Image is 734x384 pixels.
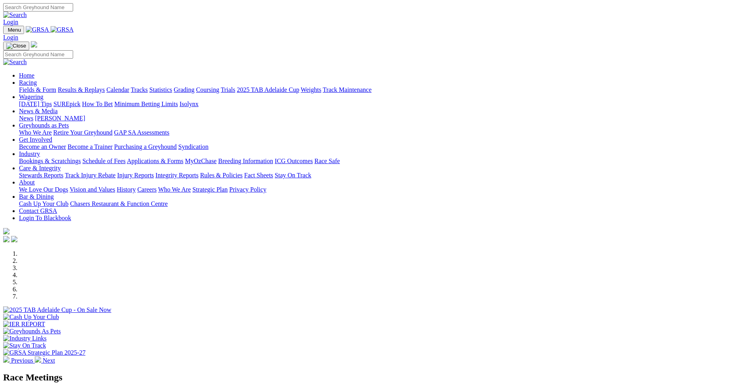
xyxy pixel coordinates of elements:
[3,356,9,363] img: chevron-left-pager-white.svg
[3,236,9,242] img: facebook.svg
[19,101,731,108] div: Wagering
[19,158,81,164] a: Bookings & Scratchings
[19,115,33,122] a: News
[174,86,194,93] a: Grading
[70,200,168,207] a: Chasers Restaurant & Function Centre
[19,101,52,107] a: [DATE] Tips
[114,101,178,107] a: Minimum Betting Limits
[19,108,58,114] a: News & Media
[68,143,113,150] a: Become a Trainer
[3,328,61,335] img: Greyhounds As Pets
[19,158,731,165] div: Industry
[19,165,61,171] a: Care & Integrity
[218,158,273,164] a: Breeding Information
[19,93,43,100] a: Wagering
[19,200,731,207] div: Bar & Dining
[179,101,198,107] a: Isolynx
[6,43,26,49] img: Close
[114,143,177,150] a: Purchasing a Greyhound
[35,356,41,363] img: chevron-right-pager-white.svg
[82,101,113,107] a: How To Bet
[3,42,29,50] button: Toggle navigation
[31,41,37,48] img: logo-grsa-white.png
[19,207,57,214] a: Contact GRSA
[221,86,235,93] a: Trials
[127,158,183,164] a: Applications & Forms
[106,86,129,93] a: Calendar
[26,26,49,33] img: GRSA
[149,86,172,93] a: Statistics
[185,158,217,164] a: MyOzChase
[43,357,55,364] span: Next
[323,86,372,93] a: Track Maintenance
[19,193,54,200] a: Bar & Dining
[3,3,73,11] input: Search
[3,228,9,234] img: logo-grsa-white.png
[65,172,115,179] a: Track Injury Rebate
[19,136,52,143] a: Get Involved
[155,172,198,179] a: Integrity Reports
[3,11,27,19] img: Search
[19,129,52,136] a: Who We Are
[3,314,59,321] img: Cash Up Your Club
[178,143,208,150] a: Syndication
[137,186,157,193] a: Careers
[114,129,170,136] a: GAP SA Assessments
[3,321,45,328] img: IER REPORT
[3,26,24,34] button: Toggle navigation
[53,129,113,136] a: Retire Your Greyhound
[3,372,731,383] h2: Race Meetings
[158,186,191,193] a: Who We Are
[19,115,731,122] div: News & Media
[19,79,37,86] a: Racing
[19,129,731,136] div: Greyhounds as Pets
[237,86,299,93] a: 2025 TAB Adelaide Cup
[3,34,18,41] a: Login
[3,349,85,356] img: GRSA Strategic Plan 2025-27
[192,186,228,193] a: Strategic Plan
[117,172,154,179] a: Injury Reports
[131,86,148,93] a: Tracks
[314,158,340,164] a: Race Safe
[3,306,111,314] img: 2025 TAB Adelaide Cup - On Sale Now
[19,86,731,93] div: Racing
[19,143,731,150] div: Get Involved
[19,72,34,79] a: Home
[200,172,243,179] a: Rules & Policies
[19,186,68,193] a: We Love Our Dogs
[82,158,125,164] a: Schedule of Fees
[244,172,273,179] a: Fact Sheets
[8,27,21,33] span: Menu
[3,19,18,25] a: Login
[19,172,731,179] div: Care & Integrity
[19,200,68,207] a: Cash Up Your Club
[11,357,33,364] span: Previous
[19,186,731,193] div: About
[117,186,136,193] a: History
[51,26,74,33] img: GRSA
[301,86,321,93] a: Weights
[19,86,56,93] a: Fields & Form
[35,115,85,122] a: [PERSON_NAME]
[229,186,266,193] a: Privacy Policy
[19,143,66,150] a: Become an Owner
[196,86,219,93] a: Coursing
[3,335,47,342] img: Industry Links
[11,236,17,242] img: twitter.svg
[53,101,80,107] a: SUREpick
[275,172,311,179] a: Stay On Track
[35,357,55,364] a: Next
[3,357,35,364] a: Previous
[19,179,35,186] a: About
[19,122,69,129] a: Greyhounds as Pets
[3,50,73,59] input: Search
[70,186,115,193] a: Vision and Values
[19,150,40,157] a: Industry
[19,172,63,179] a: Stewards Reports
[3,342,46,349] img: Stay On Track
[275,158,313,164] a: ICG Outcomes
[3,59,27,66] img: Search
[58,86,105,93] a: Results & Replays
[19,215,71,221] a: Login To Blackbook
